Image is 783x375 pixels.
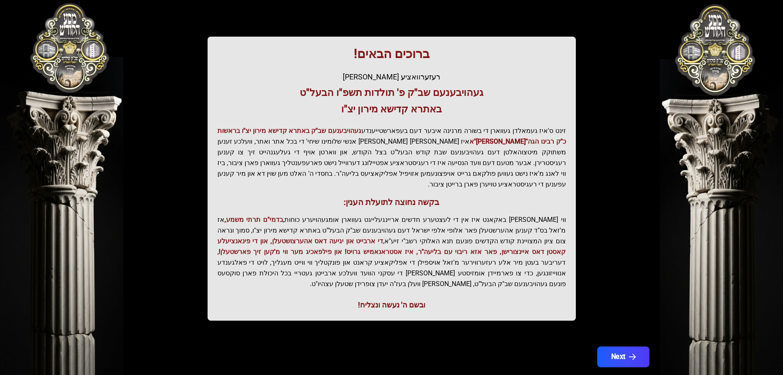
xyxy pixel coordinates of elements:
[217,126,566,190] p: זינט ס'איז געמאלדן געווארן די בשורה מרנינה איבער דעם בעפארשטייענדע איז [PERSON_NAME] [PERSON_NAME...
[217,299,566,311] div: ובשם ה' נעשה ונצליח!
[217,127,566,145] span: געהויבענעם שב"ק באתרא קדישא מירון יצ"ו בראשות כ"ק רבינו הגה"[PERSON_NAME]"א
[597,347,649,367] button: Next
[217,71,566,83] div: רעזערוואציע [PERSON_NAME]
[217,86,566,99] h3: געהויבענעם שב"ק פ' תולדות תשפ"ו הבעל"ט
[217,47,566,61] h1: ברוכים הבאים!
[217,214,566,289] p: ווי [PERSON_NAME] באקאנט איז אין די לעצטערע חדשים אריינגעלייגט געווארן אומגעהויערע כוחות, אז מ'זא...
[217,196,566,208] h3: בקשה נחוצה לתועלת הענין:
[217,237,566,256] span: די ארבייט און יגיעה דאס אהערצושטעלן, און די פינאנציעלע קאסטן דאס איינצורישן, פאר אזא ריבוי עם בלי...
[224,216,283,224] span: בדמי"ם תרתי משמע,
[217,102,566,116] h3: באתרא קדישא מירון יצ"ו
